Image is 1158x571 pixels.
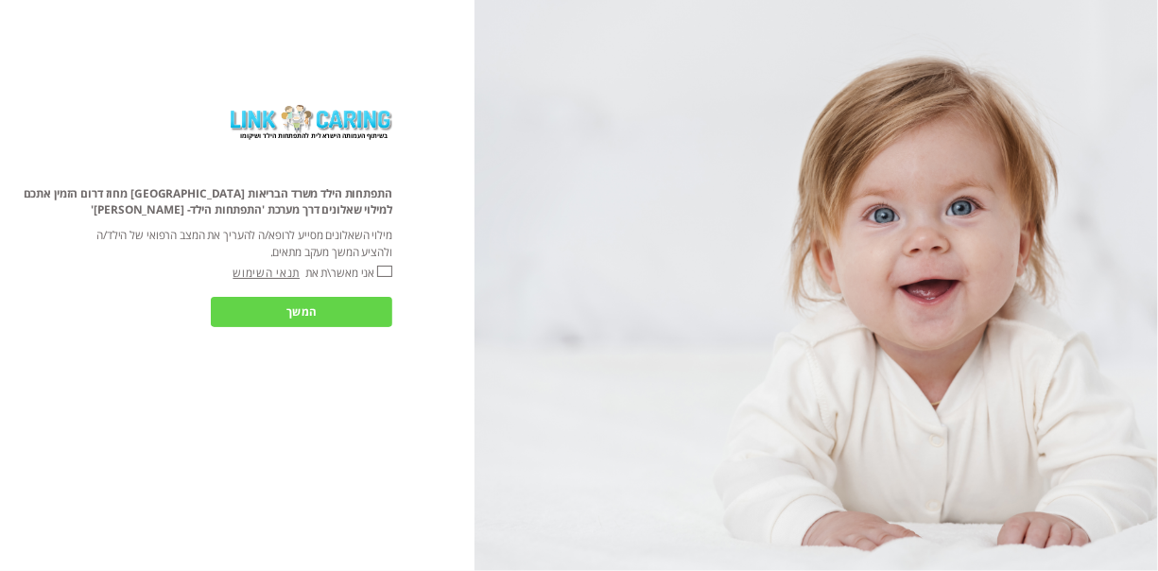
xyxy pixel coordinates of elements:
label: אני מאשר\ת את [305,265,374,280]
input: המשך [211,297,391,327]
label: בשיתוף העמותה הישראלית להתפתחות הילד ושיקומו [233,131,389,140]
a: תנאי השימוש [233,265,300,280]
span: התפתחות הילד משרד הבריאות [GEOGRAPHIC_DATA] מחוז דרום הזמין אתכם למילוי שאלונים דרך מערכת 'התפתחו... [24,185,392,216]
p: מילוי השאלונים מסייע לרופא/ה להעריך את המצב הרפואי של הילד/ה ולהציע המשך מעקב מתאים. [83,227,392,260]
